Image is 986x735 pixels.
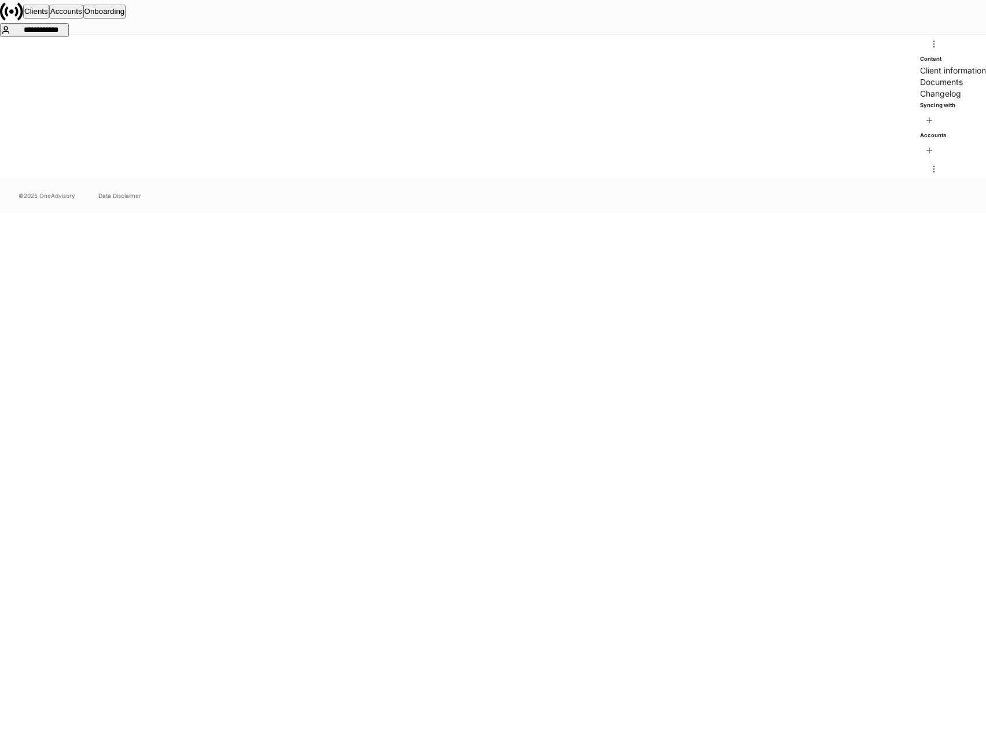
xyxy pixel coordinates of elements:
[83,5,126,19] button: Onboarding
[920,76,963,88] p: Documents
[84,6,125,17] div: Onboarding
[50,6,82,17] div: Accounts
[23,5,49,19] button: Clients
[920,65,986,76] a: Client information
[24,6,48,17] div: Clients
[19,191,75,200] span: © 2025 OneAdvisory
[920,53,986,65] h6: Content
[920,130,986,141] h6: Accounts
[920,88,986,100] a: Changelog
[920,88,961,100] p: Changelog
[98,191,141,200] a: Data Disclaimer
[49,5,83,19] button: Accounts
[920,100,986,111] h6: Syncing with
[920,76,986,88] a: Documents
